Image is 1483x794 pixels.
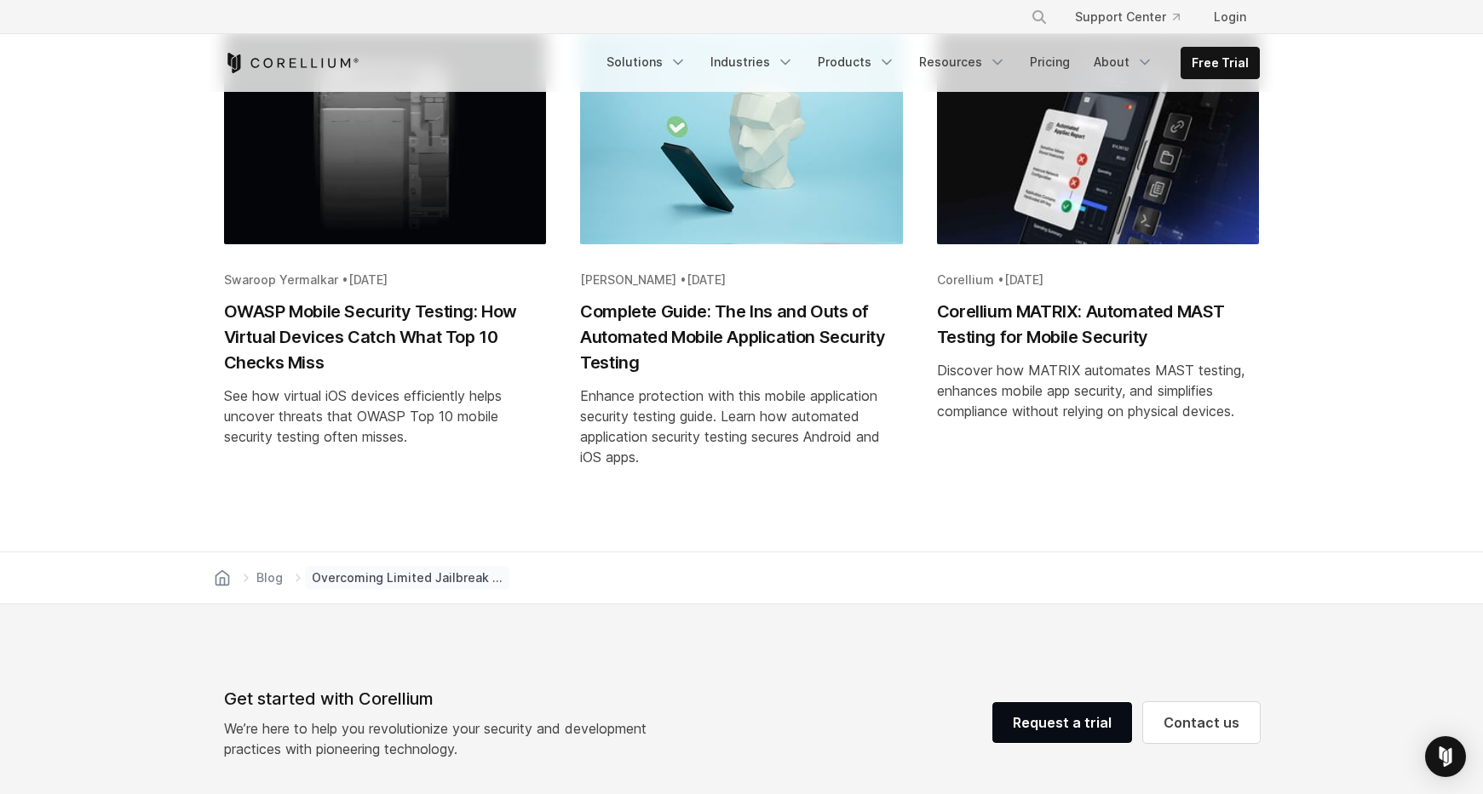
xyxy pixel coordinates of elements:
[920,30,1277,488] a: Blog post summary: Corellium MATRIX: Automated MAST Testing for Mobile Security
[909,47,1016,77] a: Resources
[253,566,286,590] a: Blog
[808,47,905,77] a: Products
[1425,736,1466,777] div: Open Intercom Messenger
[687,272,726,287] span: [DATE]
[305,566,509,590] span: Overcoming Limited Jailbreak Access in Mobile App Security Testing | Jailbreak iOS 18
[256,569,283,586] span: Blog
[1020,47,1080,77] a: Pricing
[224,30,547,244] img: OWASP Mobile Security Testing: How Virtual Devices Catch What Top 10 Checks Miss
[207,30,564,488] a: Blog post summary: OWASP Mobile Security Testing: How Virtual Devices Catch What Top 10 Checks Miss
[596,47,1260,79] div: Navigation Menu
[224,299,547,375] h2: OWASP Mobile Security Testing: How Virtual Devices Catch What Top 10 Checks Miss
[1143,702,1260,743] a: Contact us
[224,686,660,711] div: Get started with Corellium
[348,272,388,287] span: [DATE]
[992,702,1132,743] a: Request a trial
[1084,47,1164,77] a: About
[1010,2,1260,32] div: Navigation Menu
[224,53,359,73] a: Corellium Home
[937,30,1260,244] img: Corellium MATRIX: Automated MAST Testing for Mobile Security
[1181,48,1259,78] a: Free Trial
[224,718,660,759] p: We’re here to help you revolutionize your security and development practices with pioneering tech...
[224,386,547,447] div: See how virtual iOS devices efficiently helps uncover threats that OWASP Top 10 mobile security t...
[580,30,903,244] img: Complete Guide: The Ins and Outs of Automated Mobile Application Security Testing
[1024,2,1055,32] button: Search
[1061,2,1193,32] a: Support Center
[937,271,1260,288] div: Corellium •
[700,47,804,77] a: Industries
[937,299,1260,350] h2: Corellium MATRIX: Automated MAST Testing for Mobile Security
[1004,272,1043,287] span: [DATE]
[580,271,903,288] div: [PERSON_NAME] •
[580,386,903,467] div: Enhance protection with this mobile application security testing guide. Learn how automated appli...
[937,360,1260,421] div: Discover how MATRIX automates MAST testing, enhances mobile app security, and simplifies complian...
[580,299,903,375] h2: Complete Guide: The Ins and Outs of Automated Mobile Application Security Testing
[1200,2,1260,32] a: Login
[224,271,547,288] div: Swaroop Yermalkar •
[596,47,697,77] a: Solutions
[563,30,920,488] a: Blog post summary: Complete Guide: The Ins and Outs of Automated Mobile Application Security Testing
